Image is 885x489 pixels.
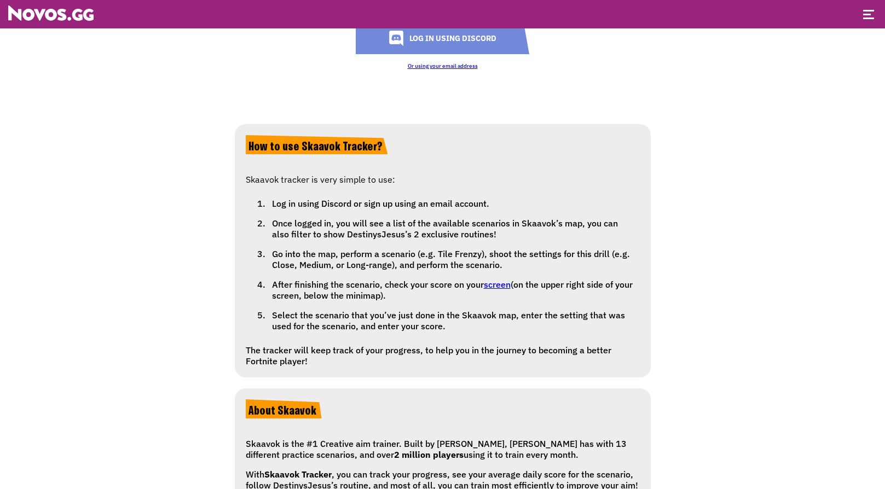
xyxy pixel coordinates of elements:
[394,449,464,460] b: 2 million players
[268,213,640,244] li: Once logged in, you will see a list of the available scenarios in Skaavok’s map, you can also fil...
[484,279,511,290] a: screen
[268,194,640,213] li: Log in using Discord or sign up using an email account.
[8,5,94,21] img: Novos
[246,438,640,460] p: Skaavok is the #1 Creative aim trainer. Built by [PERSON_NAME], [PERSON_NAME] has with 13 differe...
[356,20,529,54] a: Log in using Discord
[389,31,404,46] img: discord.ca7ae179.svg
[264,469,332,480] b: Skaavok Tracker
[268,244,640,275] li: Go into the map, perform a scenario (e.g. Tile Frenzy), shoot the settings for this drill (e.g. C...
[246,174,395,185] span: Skaavok tracker is very simple to use:
[408,62,478,69] a: Or using your email address
[246,345,640,366] div: The tracker will keep track of your progress, to help you in the journey to becoming a better For...
[268,275,640,305] li: After finishing the scenario, check your score on your (on the upper right side of your screen, b...
[248,405,316,418] span: About Skaavok
[248,141,383,154] span: How to use Skaavok Tracker?
[268,305,640,336] li: Select the scenario that you’ve just done in the Skaavok map, enter the setting that was used for...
